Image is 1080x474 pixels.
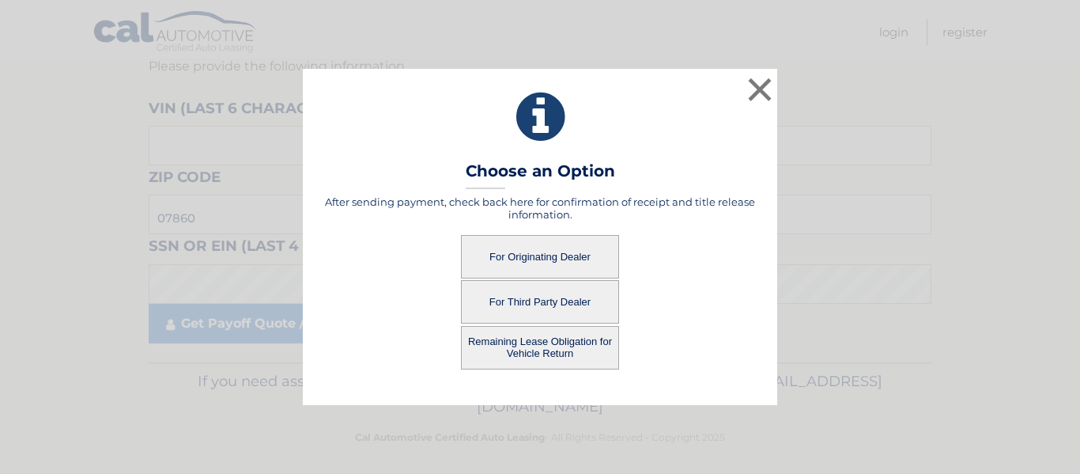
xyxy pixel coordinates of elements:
[466,161,615,189] h3: Choose an Option
[461,235,619,279] button: For Originating Dealer
[461,326,619,370] button: Remaining Lease Obligation for Vehicle Return
[323,195,757,221] h5: After sending payment, check back here for confirmation of receipt and title release information.
[461,280,619,324] button: For Third Party Dealer
[744,74,776,105] button: ×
